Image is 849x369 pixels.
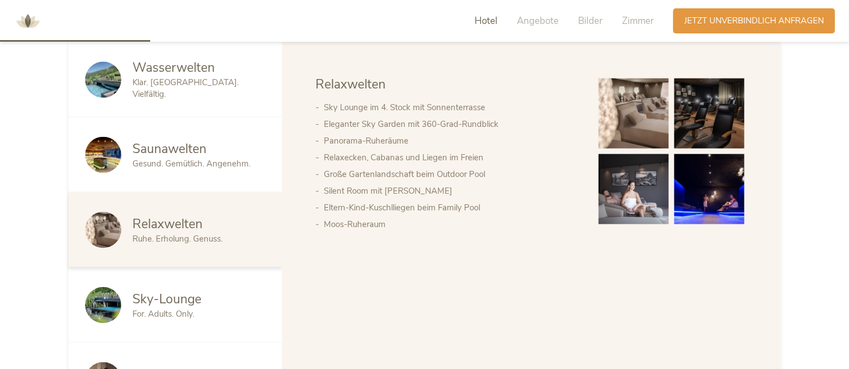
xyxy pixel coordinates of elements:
[132,140,206,158] span: Saunawelten
[132,59,215,76] span: Wasserwelten
[132,233,223,244] span: Ruhe. Erholung. Genuss.
[475,14,497,27] span: Hotel
[315,76,386,93] span: Relaxwelten
[11,4,45,38] img: AMONTI & LUNARIS Wellnessresort
[324,132,576,149] li: Panorama-Ruheräume
[132,77,239,100] span: Klar. [GEOGRAPHIC_DATA]. Vielfältig.
[517,14,559,27] span: Angebote
[324,199,576,216] li: Eltern-Kind-Kuschlliegen beim Family Pool
[324,116,576,132] li: Eleganter Sky Garden mit 360-Grad-Rundblick
[132,158,250,169] span: Gesund. Gemütlich. Angenehm.
[11,17,45,24] a: AMONTI & LUNARIS Wellnessresort
[324,216,576,233] li: Moos-Ruheraum
[684,15,824,27] span: Jetzt unverbindlich anfragen
[132,308,194,319] span: For. Adults. Only.
[324,149,576,166] li: Relaxecken, Cabanas und Liegen im Freien
[578,14,603,27] span: Bilder
[324,166,576,183] li: Große Gartenlandschaft beim Outdoor Pool
[324,183,576,199] li: Silent Room mit [PERSON_NAME]
[132,291,201,308] span: Sky-Lounge
[622,14,654,27] span: Zimmer
[324,99,576,116] li: Sky Lounge im 4. Stock mit Sonnenterrasse
[132,215,203,233] span: Relaxwelten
